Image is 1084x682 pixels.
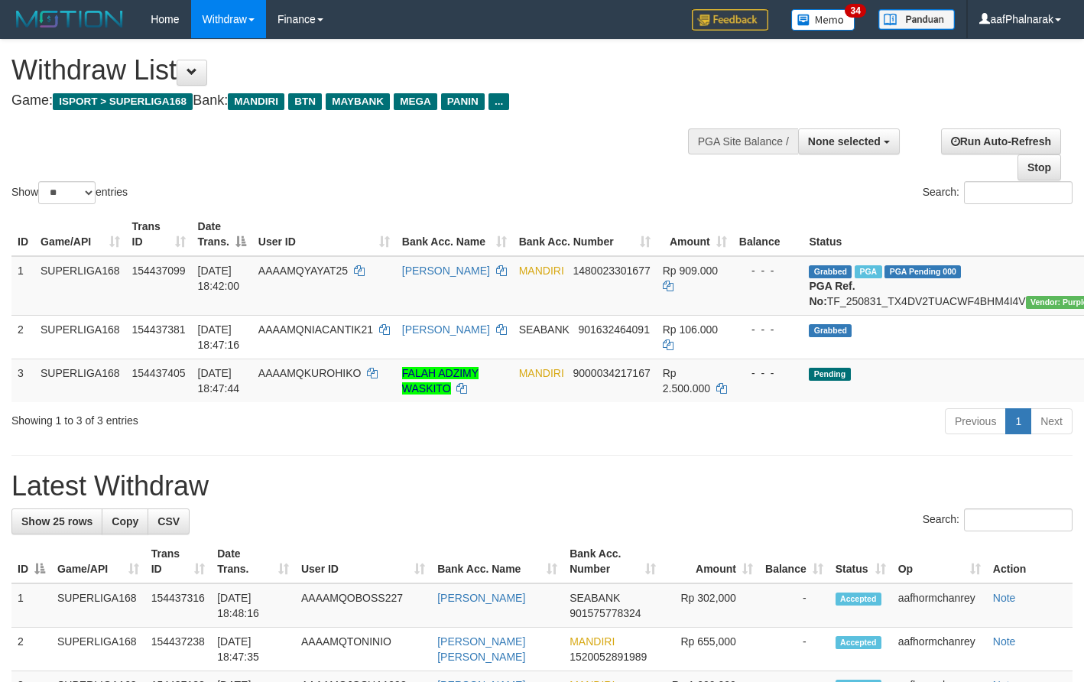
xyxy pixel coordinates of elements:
[759,583,829,628] td: -
[663,323,718,336] span: Rp 106.000
[252,213,396,256] th: User ID: activate to sort column ascending
[662,628,759,671] td: Rp 655,000
[211,540,295,583] th: Date Trans.: activate to sort column ascending
[884,265,961,278] span: PGA Pending
[688,128,798,154] div: PGA Site Balance /
[798,128,900,154] button: None selected
[145,583,212,628] td: 154437316
[34,256,126,316] td: SUPERLIGA168
[326,93,390,110] span: MAYBANK
[1030,408,1073,434] a: Next
[258,265,348,277] span: AAAAMQYAYAT25
[488,93,509,110] span: ...
[692,9,768,31] img: Feedback.jpg
[396,213,513,256] th: Bank Acc. Name: activate to sort column ascending
[657,213,733,256] th: Amount: activate to sort column ascending
[402,367,479,395] a: FALAH ADZIMY WASKITO
[739,322,797,337] div: - - -
[132,367,186,379] span: 154437405
[11,407,440,428] div: Showing 1 to 3 of 3 entries
[993,635,1016,648] a: Note
[258,323,373,336] span: AAAAMQNIACANTIK21
[198,367,240,395] span: [DATE] 18:47:44
[570,607,641,619] span: Copy 901575778324 to clipboard
[663,367,710,395] span: Rp 2.500.000
[513,213,657,256] th: Bank Acc. Number: activate to sort column ascending
[295,540,431,583] th: User ID: activate to sort column ascending
[836,593,881,606] span: Accepted
[198,323,240,351] span: [DATE] 18:47:16
[808,135,881,148] span: None selected
[759,540,829,583] th: Balance: activate to sort column ascending
[11,508,102,534] a: Show 25 rows
[11,213,34,256] th: ID
[662,583,759,628] td: Rp 302,000
[573,265,650,277] span: Copy 1480023301677 to clipboard
[102,508,148,534] a: Copy
[11,8,128,31] img: MOTION_logo.png
[829,540,892,583] th: Status: activate to sort column ascending
[51,628,145,671] td: SUPERLIGA168
[145,540,212,583] th: Trans ID: activate to sort column ascending
[21,515,92,528] span: Show 25 rows
[892,583,987,628] td: aafhormchanrey
[437,635,525,663] a: [PERSON_NAME] [PERSON_NAME]
[211,583,295,628] td: [DATE] 18:48:16
[878,9,955,30] img: panduan.png
[987,540,1073,583] th: Action
[228,93,284,110] span: MANDIRI
[11,315,34,359] td: 2
[663,265,718,277] span: Rp 909.000
[570,592,620,604] span: SEABANK
[132,323,186,336] span: 154437381
[295,583,431,628] td: AAAAMQOBOSS227
[1005,408,1031,434] a: 1
[157,515,180,528] span: CSV
[809,280,855,307] b: PGA Ref. No:
[192,213,252,256] th: Date Trans.: activate to sort column descending
[519,323,570,336] span: SEABANK
[148,508,190,534] a: CSV
[945,408,1006,434] a: Previous
[836,636,881,649] span: Accepted
[11,471,1073,502] h1: Latest Withdraw
[34,213,126,256] th: Game/API: activate to sort column ascending
[11,583,51,628] td: 1
[923,508,1073,531] label: Search:
[519,265,564,277] span: MANDIRI
[402,323,490,336] a: [PERSON_NAME]
[733,213,803,256] th: Balance
[11,359,34,402] td: 3
[258,367,362,379] span: AAAAMQKUROHIKO
[519,367,564,379] span: MANDIRI
[288,93,322,110] span: BTN
[11,540,51,583] th: ID: activate to sort column descending
[964,181,1073,204] input: Search:
[431,540,563,583] th: Bank Acc. Name: activate to sort column ascending
[198,265,240,292] span: [DATE] 18:42:00
[739,365,797,381] div: - - -
[402,265,490,277] a: [PERSON_NAME]
[145,628,212,671] td: 154437238
[809,324,852,337] span: Grabbed
[295,628,431,671] td: AAAAMQTONINIO
[845,4,865,18] span: 34
[53,93,193,110] span: ISPORT > SUPERLIGA168
[791,9,855,31] img: Button%20Memo.svg
[570,635,615,648] span: MANDIRI
[892,540,987,583] th: Op: activate to sort column ascending
[112,515,138,528] span: Copy
[11,181,128,204] label: Show entries
[739,263,797,278] div: - - -
[34,359,126,402] td: SUPERLIGA168
[579,323,650,336] span: Copy 901632464091 to clipboard
[132,265,186,277] span: 154437099
[11,628,51,671] td: 2
[809,368,850,381] span: Pending
[573,367,650,379] span: Copy 9000034217167 to clipboard
[38,181,96,204] select: Showentries
[394,93,437,110] span: MEGA
[1017,154,1061,180] a: Stop
[51,540,145,583] th: Game/API: activate to sort column ascending
[941,128,1061,154] a: Run Auto-Refresh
